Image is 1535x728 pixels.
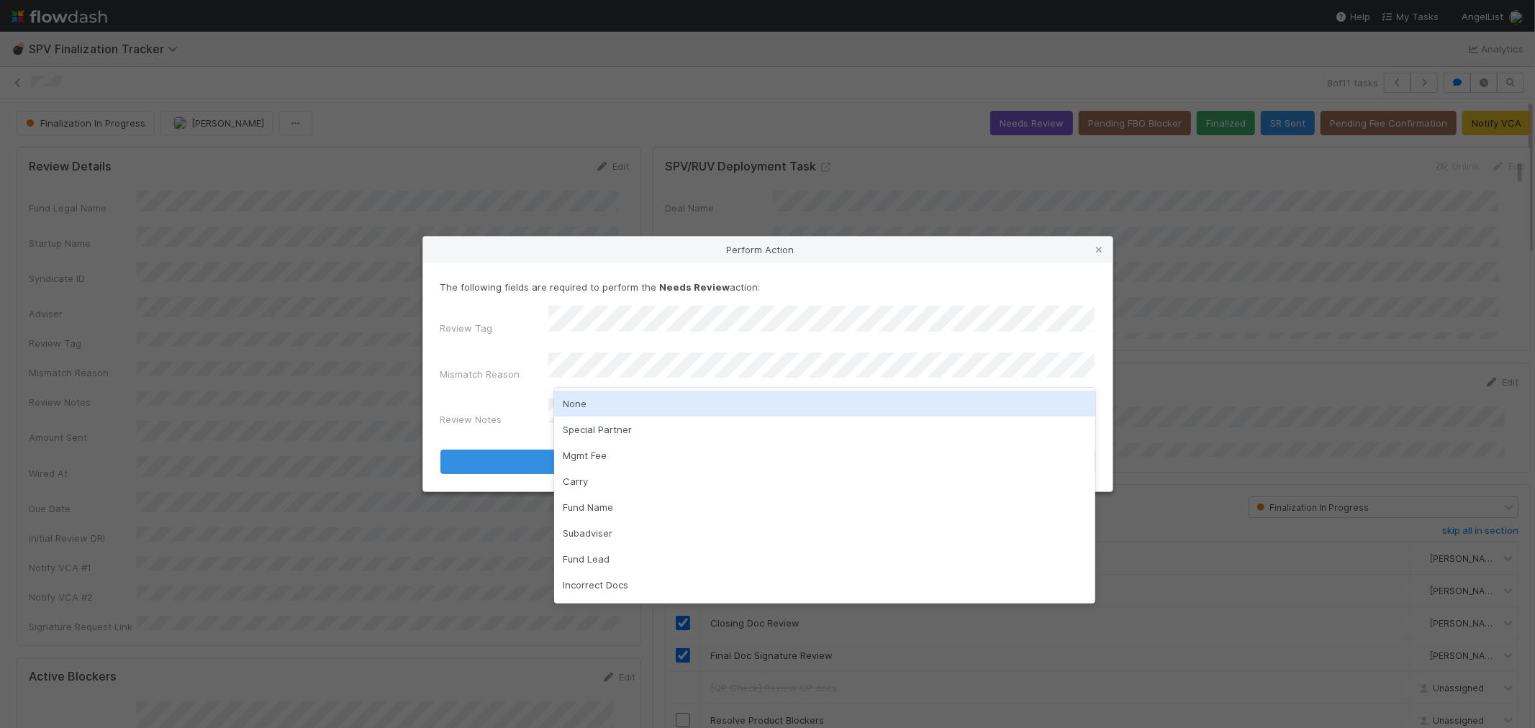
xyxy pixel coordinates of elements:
[440,450,1095,474] button: Needs Review
[554,468,1095,494] div: Carry
[554,598,1095,624] div: Portco Details
[660,281,730,293] strong: Needs Review
[554,572,1095,598] div: Incorrect Docs
[440,367,520,381] label: Mismatch Reason
[440,412,502,427] label: Review Notes
[423,237,1113,263] div: Perform Action
[554,442,1095,468] div: Mgmt Fee
[554,391,1095,417] div: None
[554,520,1095,546] div: Subadviser
[554,546,1095,572] div: Fund Lead
[554,494,1095,520] div: Fund Name
[440,321,493,335] label: Review Tag
[440,280,1095,294] p: The following fields are required to perform the action:
[554,417,1095,442] div: Special Partner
